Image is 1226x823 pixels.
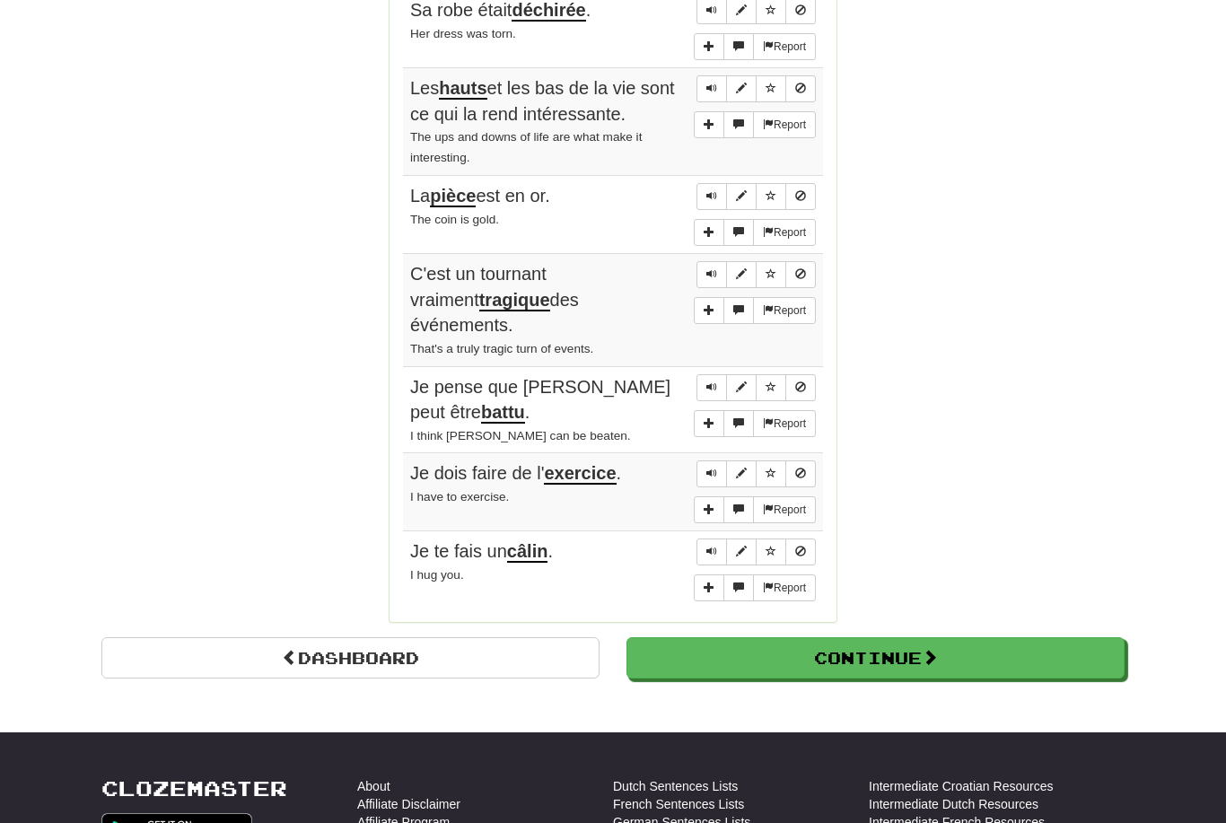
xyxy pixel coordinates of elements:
a: Clozemaster [101,777,287,800]
a: Intermediate Dutch Resources [869,795,1038,813]
div: More sentence controls [694,33,816,60]
small: I think [PERSON_NAME] can be beaten. [410,429,631,442]
div: More sentence controls [694,219,816,246]
button: Continue [626,637,1125,679]
button: Report [753,297,816,324]
button: Report [753,574,816,601]
button: Edit sentence [726,183,757,210]
button: Toggle favorite [756,538,786,565]
span: Je dois faire de l' . [410,463,621,485]
span: Les et les bas de la vie sont ce qui la rend intéressante. [410,78,675,124]
a: Dashboard [101,637,600,679]
button: Report [753,111,816,138]
span: C'est un tournant vraiment des événements. [410,264,579,335]
div: More sentence controls [694,410,816,437]
span: La est en or. [410,186,550,207]
div: Sentence controls [696,75,816,102]
div: Sentence controls [696,374,816,401]
small: The coin is gold. [410,213,499,226]
button: Play sentence audio [696,374,727,401]
button: Play sentence audio [696,183,727,210]
button: Toggle favorite [756,460,786,487]
div: More sentence controls [694,111,816,138]
button: Add sentence to collection [694,297,724,324]
div: More sentence controls [694,297,816,324]
button: Edit sentence [726,538,757,565]
button: Edit sentence [726,374,757,401]
button: Play sentence audio [696,538,727,565]
button: Add sentence to collection [694,574,724,601]
div: Sentence controls [696,538,816,565]
a: Dutch Sentences Lists [613,777,738,795]
button: Toggle ignore [785,261,816,288]
button: Add sentence to collection [694,33,724,60]
div: More sentence controls [694,496,816,523]
button: Toggle favorite [756,183,786,210]
button: Toggle favorite [756,75,786,102]
a: Affiliate Disclaimer [357,795,460,813]
button: Edit sentence [726,460,757,487]
button: Report [753,33,816,60]
button: Toggle ignore [785,460,816,487]
small: The ups and downs of life are what make it interesting. [410,130,642,164]
button: Report [753,410,816,437]
button: Add sentence to collection [694,496,724,523]
a: About [357,777,390,795]
button: Edit sentence [726,261,757,288]
small: I have to exercise. [410,490,509,503]
a: French Sentences Lists [613,795,744,813]
u: câlin [507,541,548,563]
button: Add sentence to collection [694,410,724,437]
div: Sentence controls [696,460,816,487]
div: More sentence controls [694,574,816,601]
small: Her dress was torn. [410,27,516,40]
u: tragique [479,290,550,311]
button: Play sentence audio [696,261,727,288]
button: Toggle favorite [756,374,786,401]
button: Toggle favorite [756,261,786,288]
button: Toggle ignore [785,183,816,210]
button: Report [753,496,816,523]
button: Report [753,219,816,246]
button: Toggle ignore [785,374,816,401]
button: Toggle ignore [785,538,816,565]
button: Edit sentence [726,75,757,102]
button: Add sentence to collection [694,111,724,138]
div: Sentence controls [696,183,816,210]
button: Play sentence audio [696,460,727,487]
span: Je te fais un . [410,541,553,563]
small: That's a truly tragic turn of events. [410,342,593,355]
u: pièce [430,186,476,207]
button: Play sentence audio [696,75,727,102]
span: Je pense que [PERSON_NAME] peut être . [410,377,670,425]
button: Toggle ignore [785,75,816,102]
a: Intermediate Croatian Resources [869,777,1053,795]
u: battu [481,402,525,424]
u: hauts [439,78,486,100]
u: exercice [544,463,616,485]
div: Sentence controls [696,261,816,288]
button: Add sentence to collection [694,219,724,246]
small: I hug you. [410,568,464,582]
